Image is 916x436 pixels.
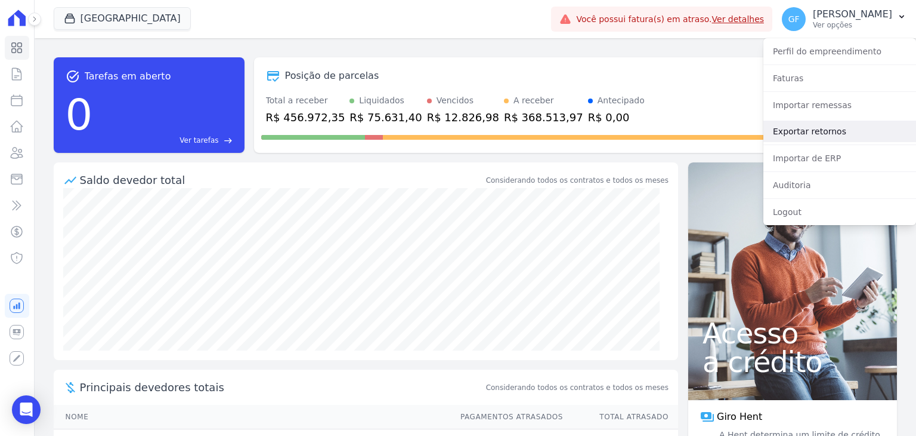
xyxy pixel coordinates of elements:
[763,94,916,116] a: Importar remessas
[763,121,916,142] a: Exportar retornos
[763,174,916,196] a: Auditoria
[703,348,883,376] span: a crédito
[772,2,916,36] button: GF [PERSON_NAME] Ver opções
[813,20,892,30] p: Ver opções
[449,405,564,429] th: Pagamentos Atrasados
[788,15,800,23] span: GF
[486,175,669,186] div: Considerando todos os contratos e todos os meses
[763,67,916,89] a: Faturas
[359,94,404,107] div: Liquidados
[504,109,583,125] div: R$ 368.513,97
[349,109,422,125] div: R$ 75.631,40
[763,201,916,223] a: Logout
[66,69,80,84] span: task_alt
[66,84,93,146] div: 0
[224,136,233,145] span: east
[180,135,218,146] span: Ver tarefas
[266,94,345,107] div: Total a receber
[598,94,645,107] div: Antecipado
[564,405,678,429] th: Total Atrasado
[427,109,499,125] div: R$ 12.826,98
[97,135,232,146] a: Ver tarefas east
[513,94,554,107] div: A receber
[85,69,171,84] span: Tarefas em aberto
[12,395,41,424] div: Open Intercom Messenger
[80,379,484,395] span: Principais devedores totais
[285,69,379,83] div: Posição de parcelas
[712,14,765,24] a: Ver detalhes
[763,41,916,62] a: Perfil do empreendimento
[486,382,669,393] span: Considerando todos os contratos e todos os meses
[80,172,484,188] div: Saldo devedor total
[717,410,762,424] span: Giro Hent
[576,13,764,26] span: Você possui fatura(s) em atraso.
[437,94,474,107] div: Vencidos
[763,148,916,169] a: Importar de ERP
[266,109,345,125] div: R$ 456.972,35
[703,319,883,348] span: Acesso
[54,405,449,429] th: Nome
[813,8,892,20] p: [PERSON_NAME]
[588,109,645,125] div: R$ 0,00
[54,7,191,30] button: [GEOGRAPHIC_DATA]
